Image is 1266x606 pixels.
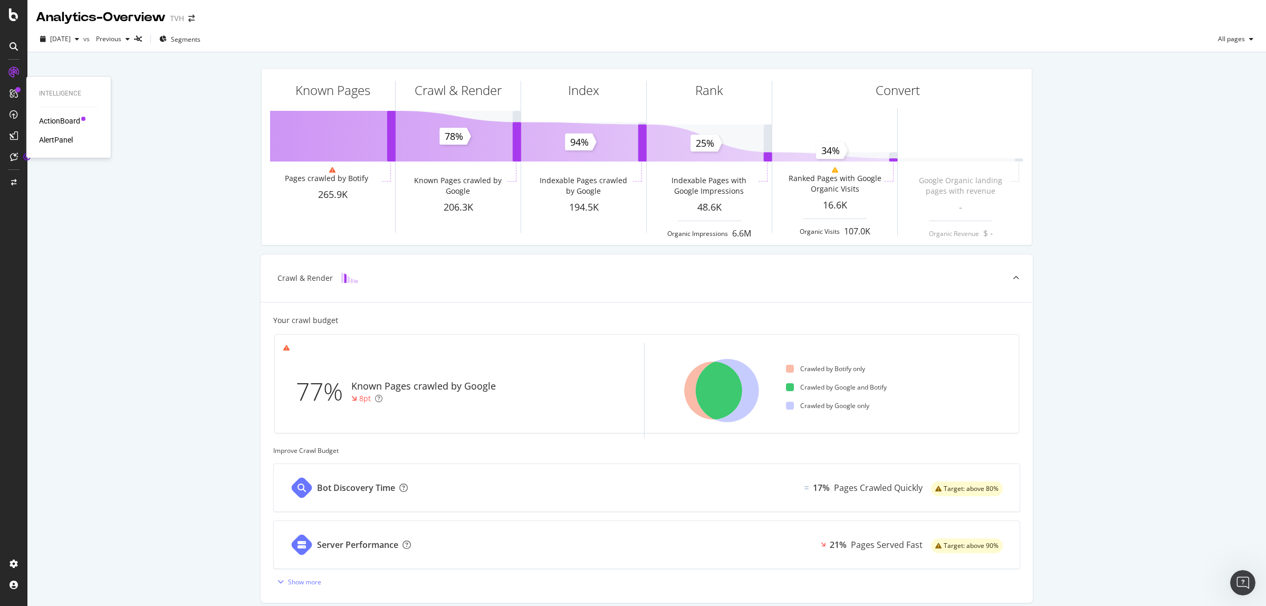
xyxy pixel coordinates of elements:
[931,538,1003,553] div: warning label
[273,446,1020,455] div: Improve Crawl Budget
[83,34,92,43] span: vs
[1214,31,1258,48] button: All pages
[39,89,98,98] div: Intelligence
[410,175,505,196] div: Known Pages crawled by Google
[786,401,869,410] div: Crawled by Google only
[341,273,358,283] img: block-icon
[273,315,338,326] div: Your crawl budget
[22,152,32,162] div: Tooltip anchor
[521,201,646,214] div: 194.5K
[50,34,71,43] span: 2025 Sep. 2nd
[295,81,370,99] div: Known Pages
[296,374,351,409] div: 77%
[351,380,496,393] div: Known Pages crawled by Google
[1214,34,1245,43] span: All pages
[647,201,772,214] div: 48.6K
[931,481,1003,496] div: warning label
[786,383,887,392] div: Crawled by Google and Botify
[851,539,923,551] div: Pages Served Fast
[285,173,368,184] div: Pages crawled by Botify
[732,228,751,240] div: 6.6M
[667,229,728,238] div: Organic Impressions
[396,201,521,214] div: 206.3K
[36,31,83,48] button: [DATE]
[36,8,166,26] div: Analytics - Overview
[270,188,395,202] div: 265.9K
[834,482,923,494] div: Pages Crawled Quickly
[830,539,847,551] div: 21%
[273,463,1020,512] a: Bot Discovery TimeEqual17%Pages Crawled Quicklywarning label
[536,175,630,196] div: Indexable Pages crawled by Google
[39,135,73,145] a: AlertPanel
[317,482,395,494] div: Bot Discovery Time
[92,34,121,43] span: Previous
[695,81,723,99] div: Rank
[786,364,865,373] div: Crawled by Botify only
[944,486,999,492] span: Target: above 80%
[288,577,321,586] div: Show more
[155,31,205,48] button: Segments
[188,15,195,22] div: arrow-right-arrow-left
[568,81,599,99] div: Index
[317,539,398,551] div: Server Performance
[171,35,200,44] span: Segments
[273,573,321,590] button: Show more
[1230,570,1255,595] iframe: Intercom live chat
[944,543,999,549] span: Target: above 90%
[661,175,756,196] div: Indexable Pages with Google Impressions
[277,273,333,283] div: Crawl & Render
[39,116,80,126] a: ActionBoard
[813,482,830,494] div: 17%
[359,393,371,404] div: 8pt
[273,520,1020,569] a: Server Performance21%Pages Served Fastwarning label
[170,13,184,24] div: TVH
[804,486,809,489] img: Equal
[415,81,502,99] div: Crawl & Render
[92,31,134,48] button: Previous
